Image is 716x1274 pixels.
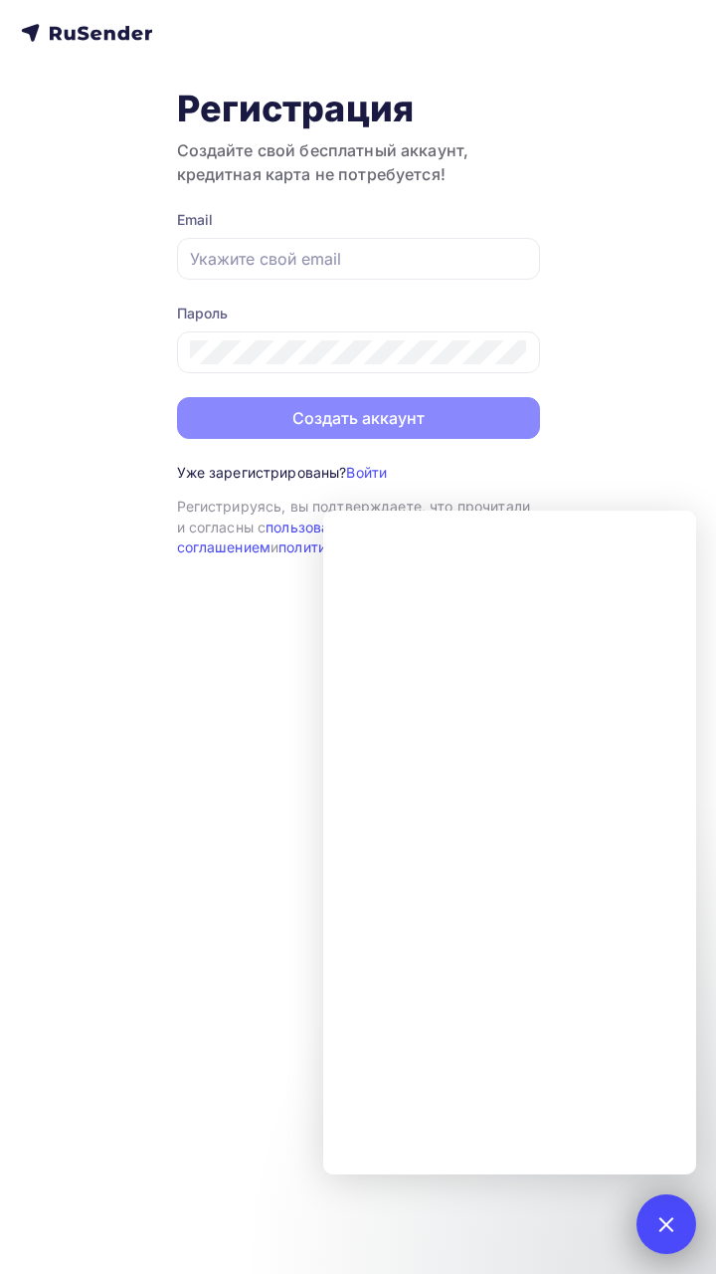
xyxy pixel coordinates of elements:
div: Email [177,210,540,230]
h3: Создайте свой бесплатный аккаунт, кредитная карта не потребуется! [177,138,540,186]
div: Регистрируясь, вы подтверждаете, что прочитали и согласны с и . [177,497,540,557]
div: Уже зарегистрированы? [177,463,540,483]
a: Войти [346,464,387,481]
button: Создать аккаунт [177,397,540,439]
div: Пароль [177,304,540,323]
a: политикой конфиденциальности [278,538,502,555]
input: Укажите свой email [190,247,527,271]
h1: Регистрация [177,87,540,130]
a: пользовательским соглашением [177,519,397,555]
